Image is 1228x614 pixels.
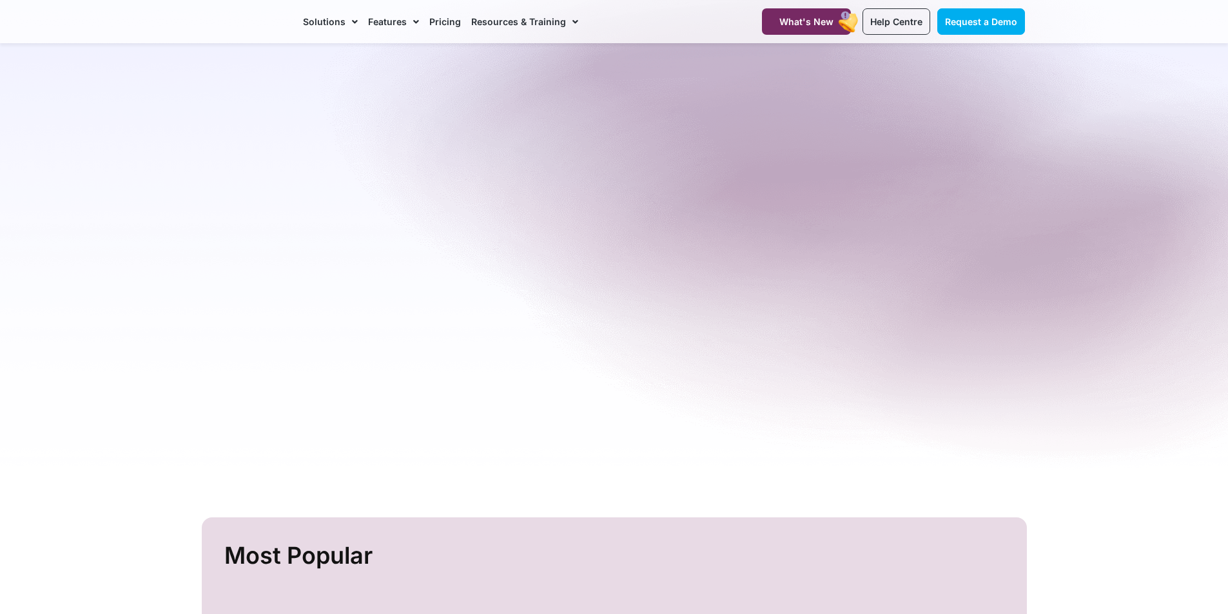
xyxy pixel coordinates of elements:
[863,8,930,35] a: Help Centre
[204,12,291,32] img: CareMaster Logo
[762,8,851,35] a: What's New
[870,16,922,27] span: Help Centre
[779,16,833,27] span: What's New
[937,8,1025,35] a: Request a Demo
[224,537,1008,575] h2: Most Popular
[945,16,1017,27] span: Request a Demo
